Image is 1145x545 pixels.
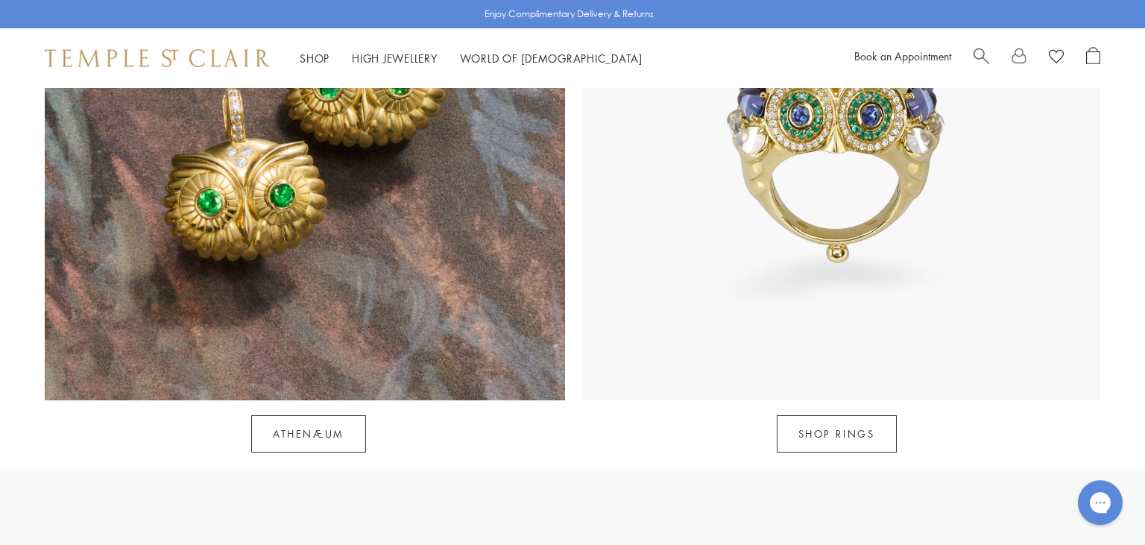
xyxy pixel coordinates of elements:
p: Enjoy Complimentary Delivery & Returns [485,7,654,22]
a: Search [974,47,989,69]
a: High JewelleryHigh Jewellery [352,51,438,66]
a: Athenæum [251,415,366,453]
img: Temple St. Clair [45,49,270,67]
a: SHOP RINGS [777,415,897,453]
a: World of [DEMOGRAPHIC_DATA]World of [DEMOGRAPHIC_DATA] [460,51,643,66]
a: ShopShop [300,51,329,66]
a: View Wishlist [1049,47,1064,69]
nav: Main navigation [300,49,643,68]
a: Book an Appointment [854,48,951,63]
iframe: Gorgias live chat messenger [1070,475,1130,530]
a: Open Shopping Bag [1086,47,1100,69]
